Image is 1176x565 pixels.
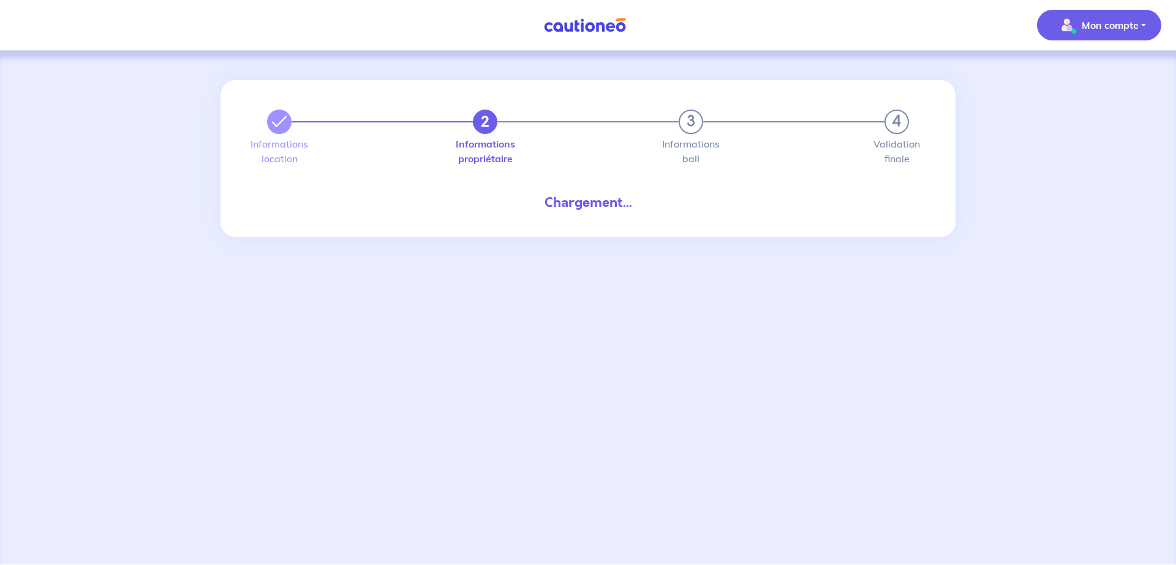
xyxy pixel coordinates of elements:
[267,139,292,163] label: Informations location
[473,139,497,163] label: Informations propriétaire
[884,139,909,163] label: Validation finale
[257,193,919,212] div: Chargement...
[539,18,631,33] img: Cautioneo
[679,139,703,163] label: Informations bail
[1082,18,1139,32] p: Mon compte
[1057,15,1077,35] img: illu_account_valid_menu.svg
[1037,10,1161,40] button: illu_account_valid_menu.svgMon compte
[473,110,497,134] button: 2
